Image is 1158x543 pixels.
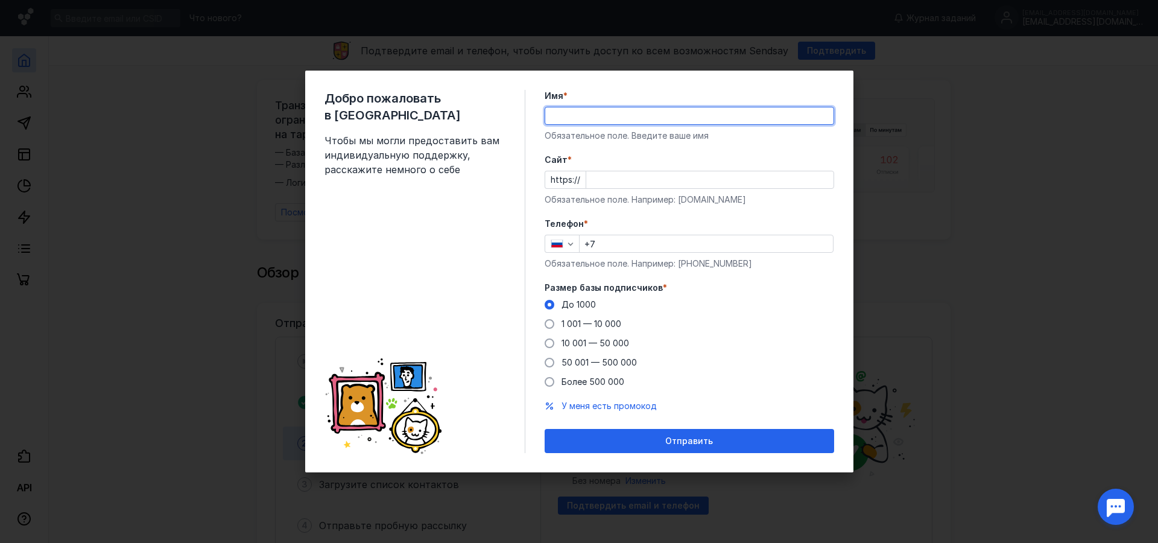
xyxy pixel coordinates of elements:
[665,436,713,446] span: Отправить
[545,218,584,230] span: Телефон
[562,357,637,367] span: 50 001 — 500 000
[562,299,596,310] span: До 1000
[545,258,834,270] div: Обязательное поле. Например: [PHONE_NUMBER]
[562,400,657,412] button: У меня есть промокод
[562,319,621,329] span: 1 001 — 10 000
[562,376,624,387] span: Более 500 000
[562,338,629,348] span: 10 001 — 50 000
[545,429,834,453] button: Отправить
[324,133,505,177] span: Чтобы мы могли предоставить вам индивидуальную поддержку, расскажите немного о себе
[324,90,505,124] span: Добро пожаловать в [GEOGRAPHIC_DATA]
[545,130,834,142] div: Обязательное поле. Введите ваше имя
[545,194,834,206] div: Обязательное поле. Например: [DOMAIN_NAME]
[545,154,568,166] span: Cайт
[545,90,563,102] span: Имя
[562,401,657,411] span: У меня есть промокод
[545,282,663,294] span: Размер базы подписчиков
